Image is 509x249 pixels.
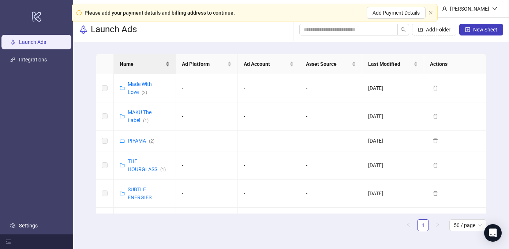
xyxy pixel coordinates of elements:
[426,27,450,33] span: Add Folder
[120,163,125,168] span: folder
[128,109,151,123] a: MAKU The Label(1)
[176,131,238,151] td: -
[368,60,412,68] span: Last Modified
[85,9,235,17] div: Please add your payment details and billing address to continue.
[403,219,414,231] button: left
[300,74,362,102] td: -
[76,10,82,15] span: exclamation-circle
[362,180,424,208] td: [DATE]
[238,180,300,208] td: -
[176,74,238,102] td: -
[91,24,137,35] h3: Launch Ads
[120,191,125,196] span: folder
[176,208,238,229] td: -
[418,27,423,32] span: folder-add
[142,90,147,95] span: ( 2 )
[160,167,166,172] span: ( 1 )
[114,54,176,74] th: Name
[367,7,426,19] button: Add Payment Details
[182,60,226,68] span: Ad Platform
[432,219,443,231] li: Next Page
[238,151,300,180] td: -
[484,224,502,242] div: Open Intercom Messenger
[473,27,497,33] span: New Sheet
[300,180,362,208] td: -
[244,60,288,68] span: Ad Account
[433,191,438,196] span: delete
[424,54,486,74] th: Actions
[362,102,424,131] td: [DATE]
[238,102,300,131] td: -
[412,24,456,35] button: Add Folder
[79,25,88,34] span: rocket
[442,6,447,11] span: user
[433,138,438,143] span: delete
[362,131,424,151] td: [DATE]
[428,11,433,15] button: close
[120,60,164,68] span: Name
[300,54,362,74] th: Asset Source
[433,114,438,119] span: delete
[465,27,470,32] span: plus-square
[149,139,154,144] span: ( 2 )
[406,223,411,227] span: left
[459,24,503,35] button: New Sheet
[403,219,414,231] li: Previous Page
[238,131,300,151] td: -
[128,81,152,95] a: Made With Love(2)
[362,151,424,180] td: [DATE]
[238,74,300,102] td: -
[238,208,300,229] td: -
[143,118,149,123] span: ( 1 )
[176,151,238,180] td: -
[176,102,238,131] td: -
[300,131,362,151] td: -
[120,138,125,143] span: folder
[19,223,38,229] a: Settings
[128,138,154,144] a: PIYAMA(2)
[128,158,166,172] a: THE HOURGLASS(1)
[454,220,482,231] span: 50 / page
[120,86,125,91] span: folder
[432,219,443,231] button: right
[300,151,362,180] td: -
[300,102,362,131] td: -
[492,6,497,11] span: down
[362,54,424,74] th: Last Modified
[300,208,362,229] td: -
[176,180,238,208] td: -
[447,5,492,13] div: [PERSON_NAME]
[362,74,424,102] td: [DATE]
[373,10,420,16] span: Add Payment Details
[449,219,486,231] div: Page Size
[128,186,151,200] a: SUBTLE ENERGIES
[19,57,47,63] a: Integrations
[401,27,406,32] span: search
[435,223,440,227] span: right
[306,60,350,68] span: Asset Source
[238,54,300,74] th: Ad Account
[417,219,429,231] li: 1
[176,54,238,74] th: Ad Platform
[433,86,438,91] span: delete
[418,220,428,231] a: 1
[120,114,125,119] span: folder
[19,39,46,45] a: Launch Ads
[362,208,424,229] td: [DATE]
[433,163,438,168] span: delete
[6,239,11,244] span: menu-fold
